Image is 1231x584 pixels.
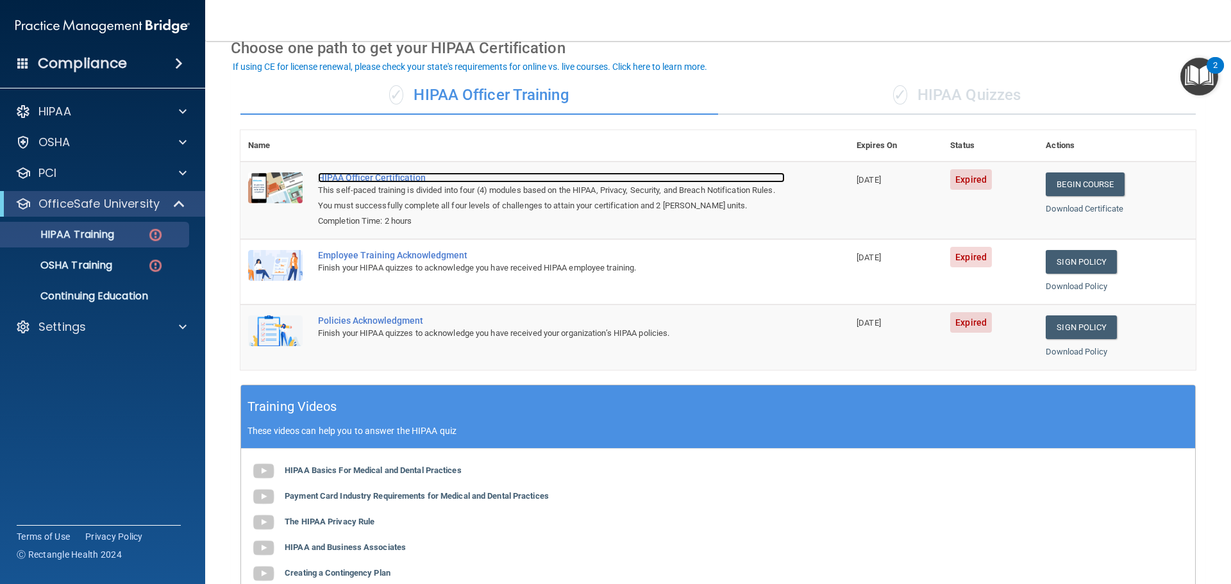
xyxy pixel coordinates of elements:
[285,517,374,526] b: The HIPAA Privacy Rule
[38,135,71,150] p: OSHA
[247,426,1189,436] p: These videos can help you to answer the HIPAA quiz
[15,319,187,335] a: Settings
[1046,347,1107,356] a: Download Policy
[1038,130,1196,162] th: Actions
[1046,172,1124,196] a: Begin Course
[318,183,785,213] div: This self-paced training is divided into four (4) modules based on the HIPAA, Privacy, Security, ...
[857,175,881,185] span: [DATE]
[285,542,406,552] b: HIPAA and Business Associates
[718,76,1196,115] div: HIPAA Quizzes
[231,60,709,73] button: If using CE for license renewal, please check your state's requirements for online vs. live cours...
[1046,315,1117,339] a: Sign Policy
[15,104,187,119] a: HIPAA
[251,510,276,535] img: gray_youtube_icon.38fcd6cc.png
[15,13,190,39] img: PMB logo
[231,29,1205,67] div: Choose one path to get your HIPAA Certification
[251,535,276,561] img: gray_youtube_icon.38fcd6cc.png
[389,85,403,104] span: ✓
[318,213,785,229] div: Completion Time: 2 hours
[285,568,390,578] b: Creating a Contingency Plan
[942,130,1038,162] th: Status
[950,169,992,190] span: Expired
[1046,250,1117,274] a: Sign Policy
[8,290,183,303] p: Continuing Education
[17,530,70,543] a: Terms of Use
[8,259,112,272] p: OSHA Training
[233,62,707,71] div: If using CE for license renewal, please check your state's requirements for online vs. live cours...
[318,260,785,276] div: Finish your HIPAA quizzes to acknowledge you have received HIPAA employee training.
[8,228,114,241] p: HIPAA Training
[857,253,881,262] span: [DATE]
[285,491,549,501] b: Payment Card Industry Requirements for Medical and Dental Practices
[1213,65,1218,82] div: 2
[38,196,160,212] p: OfficeSafe University
[17,548,122,561] span: Ⓒ Rectangle Health 2024
[240,130,310,162] th: Name
[147,258,163,274] img: danger-circle.6113f641.png
[1046,281,1107,291] a: Download Policy
[318,250,785,260] div: Employee Training Acknowledgment
[950,247,992,267] span: Expired
[318,172,785,183] a: HIPAA Officer Certification
[240,76,718,115] div: HIPAA Officer Training
[15,165,187,181] a: PCI
[38,165,56,181] p: PCI
[15,196,186,212] a: OfficeSafe University
[1046,204,1123,213] a: Download Certificate
[251,458,276,484] img: gray_youtube_icon.38fcd6cc.png
[849,130,942,162] th: Expires On
[251,484,276,510] img: gray_youtube_icon.38fcd6cc.png
[147,227,163,243] img: danger-circle.6113f641.png
[950,312,992,333] span: Expired
[1180,58,1218,96] button: Open Resource Center, 2 new notifications
[38,104,71,119] p: HIPAA
[15,135,187,150] a: OSHA
[38,54,127,72] h4: Compliance
[85,530,143,543] a: Privacy Policy
[318,326,785,341] div: Finish your HIPAA quizzes to acknowledge you have received your organization’s HIPAA policies.
[893,85,907,104] span: ✓
[38,319,86,335] p: Settings
[247,396,337,418] h5: Training Videos
[318,315,785,326] div: Policies Acknowledgment
[857,318,881,328] span: [DATE]
[285,465,462,475] b: HIPAA Basics For Medical and Dental Practices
